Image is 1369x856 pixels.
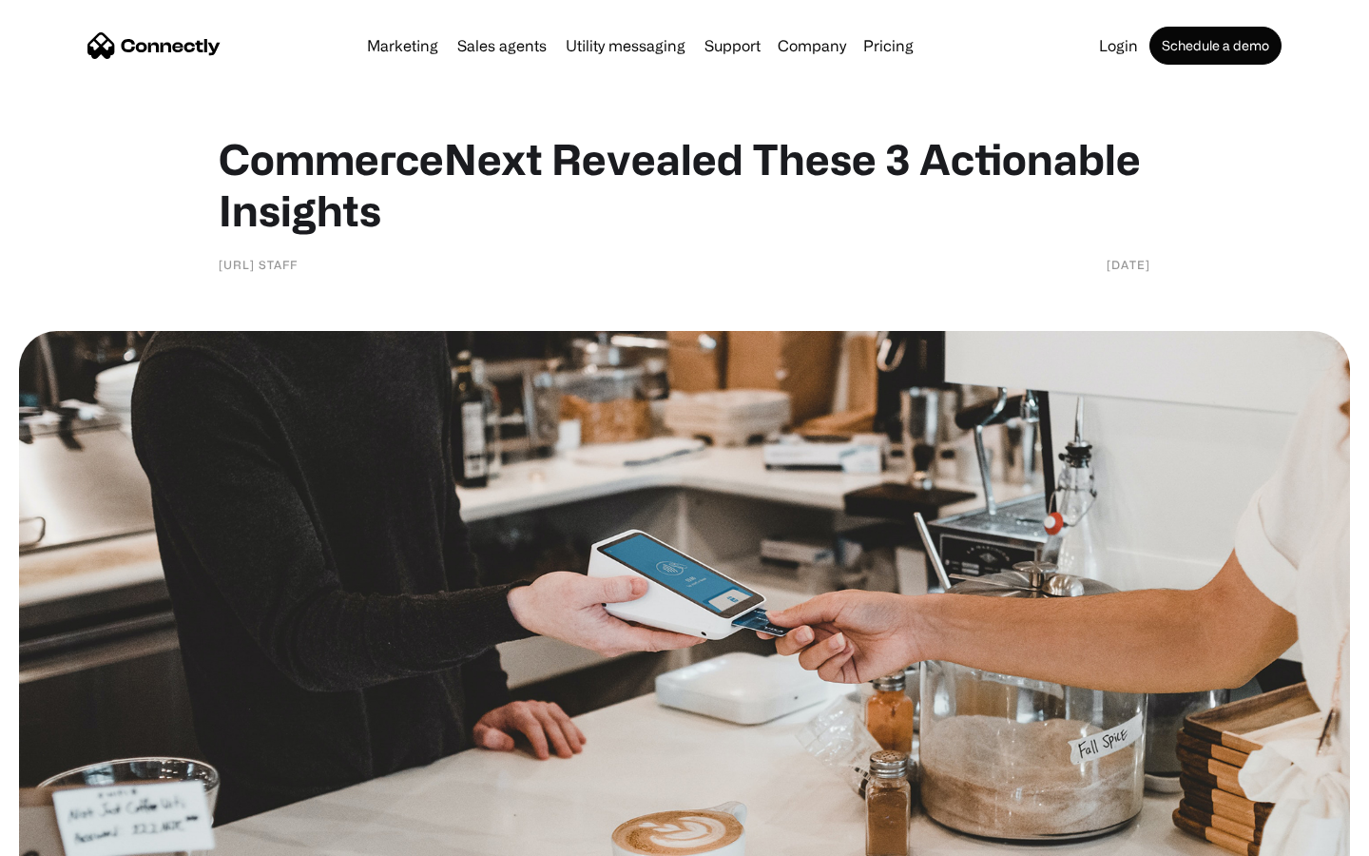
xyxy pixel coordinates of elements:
[219,255,298,274] div: [URL] Staff
[359,38,446,53] a: Marketing
[558,38,693,53] a: Utility messaging
[772,32,852,59] div: Company
[778,32,846,59] div: Company
[1149,27,1282,65] a: Schedule a demo
[38,823,114,849] ul: Language list
[1091,38,1146,53] a: Login
[19,823,114,849] aside: Language selected: English
[856,38,921,53] a: Pricing
[450,38,554,53] a: Sales agents
[87,31,221,60] a: home
[697,38,768,53] a: Support
[1107,255,1150,274] div: [DATE]
[219,133,1150,236] h1: CommerceNext Revealed These 3 Actionable Insights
